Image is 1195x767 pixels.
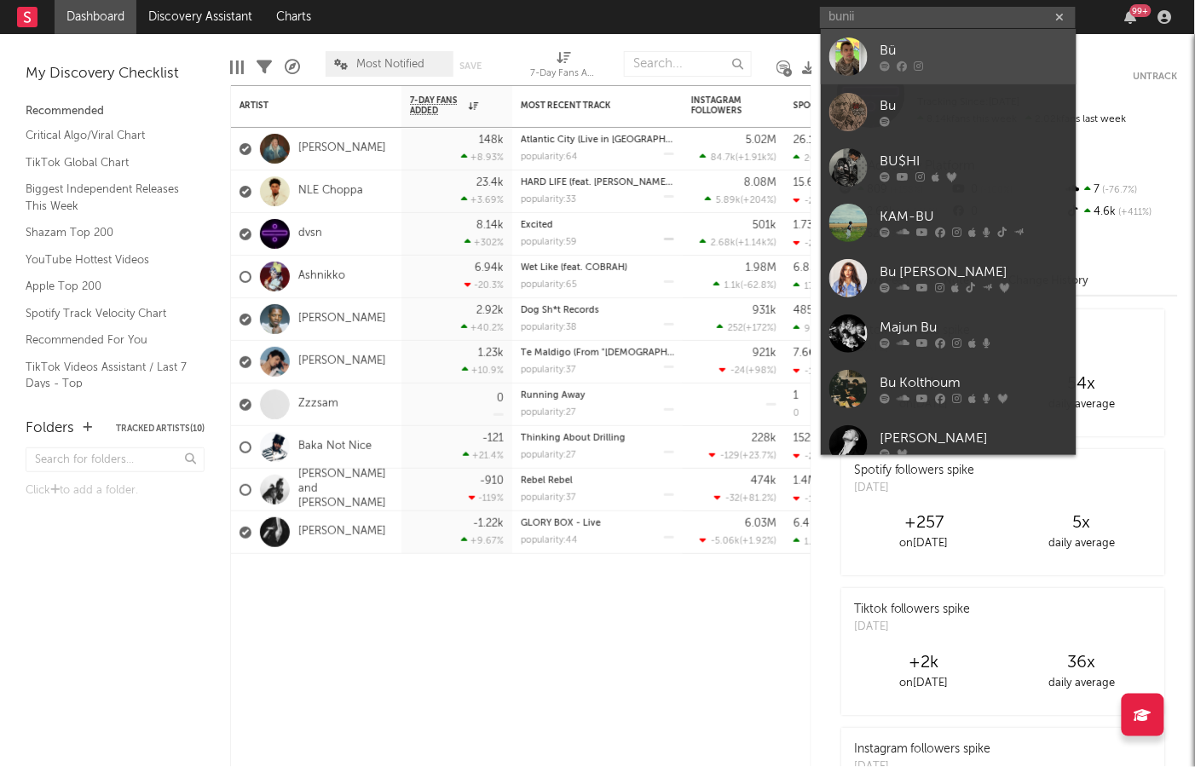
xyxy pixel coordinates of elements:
div: ( ) [713,280,776,291]
a: Dog Sh*t Records [521,306,599,315]
div: +2k [846,653,1003,673]
div: ( ) [719,365,776,376]
a: KAM-BU [821,195,1077,251]
a: [PERSON_NAME] and [PERSON_NAME] [298,468,393,511]
span: 84.7k [711,153,736,163]
div: GLORY BOX - Live [521,519,674,528]
div: +302 % [465,237,504,248]
div: ( ) [705,194,776,205]
div: -2.7k [794,451,827,462]
div: -20.3 % [465,280,504,291]
div: 1 [794,390,799,401]
div: 202k [794,153,826,164]
input: Search for artists [820,7,1076,28]
a: Excited [521,221,553,230]
div: +21.4 % [463,450,504,461]
div: -1.71k [794,493,830,505]
a: Wet Like (feat. COBRAH) [521,263,627,273]
a: Bu [PERSON_NAME] [821,251,1077,306]
div: -1.22k [473,518,504,529]
div: popularity: 37 [521,493,576,503]
a: Biggest Independent Releases This Week [26,180,188,215]
div: popularity: 64 [521,153,578,162]
div: A&R Pipeline [285,43,300,92]
div: 5 x [1003,513,1161,533]
div: popularity: 65 [521,280,577,290]
a: GLORY BOX - Live [521,519,601,528]
div: 7-Day Fans Added (7-Day Fans Added) [530,64,598,84]
input: Search for folders... [26,447,205,472]
a: YouTube Hottest Videos [26,251,188,269]
div: HARD LIFE (feat. Carey Washington) [521,178,674,187]
div: -119 % [469,493,504,504]
div: Bu Kolthoum [880,373,1068,394]
a: NLE Choppa [298,184,363,199]
button: Tracked Artists(10) [116,424,205,433]
div: Instagram followers spike [854,741,991,758]
div: Bu [880,96,1068,117]
div: 485k [794,305,819,316]
span: +23.7 % [742,452,774,461]
div: Thinking About Drilling [521,434,674,443]
div: 36 x [1003,653,1161,673]
a: BU$HI [821,140,1077,195]
a: [PERSON_NAME] [821,417,1077,472]
div: 8.08M [744,177,776,188]
div: Recommended [26,101,205,122]
span: +81.2 % [742,494,774,504]
div: 501k [753,220,776,231]
a: Atlantic City (Live in [GEOGRAPHIC_DATA]) [feat. [PERSON_NAME] and [PERSON_NAME]] [521,136,911,145]
button: Save [459,61,482,71]
div: 23.4k [476,177,504,188]
div: popularity: 38 [521,323,577,332]
div: [DATE] [854,480,975,497]
div: ( ) [700,152,776,163]
button: 99+ [1125,10,1137,24]
div: 228k [752,433,776,444]
div: daily average [1003,533,1161,554]
div: 171k [794,280,823,291]
div: Excited [521,221,674,230]
a: Apple Top 200 [26,277,188,296]
a: HARD LIFE (feat. [PERSON_NAME][US_STATE]) [521,178,722,187]
span: +1.91k % [738,153,774,163]
div: +40.2 % [461,322,504,333]
div: Spotify Monthly Listeners [794,101,921,111]
div: 1.23k [478,348,504,359]
span: +411 % [1117,208,1152,217]
span: 252 [728,324,743,333]
div: 4.6k [1065,201,1178,223]
span: -76.7 % [1100,186,1138,195]
a: Bu Kolthoum [821,361,1077,417]
div: Spotify followers spike [854,462,975,480]
span: 5.89k [716,196,741,205]
div: 5.02M [746,135,776,146]
span: 1.1k [725,281,741,291]
div: 0 [497,393,504,404]
a: Bu [821,84,1077,140]
a: Te Maldigo (From "[DEMOGRAPHIC_DATA]") [521,349,716,358]
span: +1.92 % [742,537,774,546]
a: Zzzsam [298,397,338,412]
a: Running Away [521,391,586,401]
a: Shazam Top 200 [26,223,188,242]
a: Critical Algo/Viral Chart [26,126,188,145]
span: 7-Day Fans Added [410,95,465,116]
div: popularity: 33 [521,195,576,205]
span: Most Notified [356,59,424,70]
div: Wet Like (feat. COBRAH) [521,263,674,273]
span: +204 % [743,196,774,205]
div: popularity: 44 [521,536,578,545]
div: Running Away [521,391,674,401]
div: 2.92k [476,305,504,316]
div: 7.66M [794,348,825,359]
div: 931k [753,305,776,316]
div: Majun Bu [880,318,1068,338]
div: -20.5k [794,238,833,249]
div: Atlantic City (Live in Jersey) [feat. Bruce Springsteen and Kings of Leon] [521,136,674,145]
div: 7 [1065,179,1178,201]
div: 911 [794,323,819,334]
a: Recommended For You [26,331,188,349]
div: Edit Columns [230,43,244,92]
div: Folders [26,418,74,439]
